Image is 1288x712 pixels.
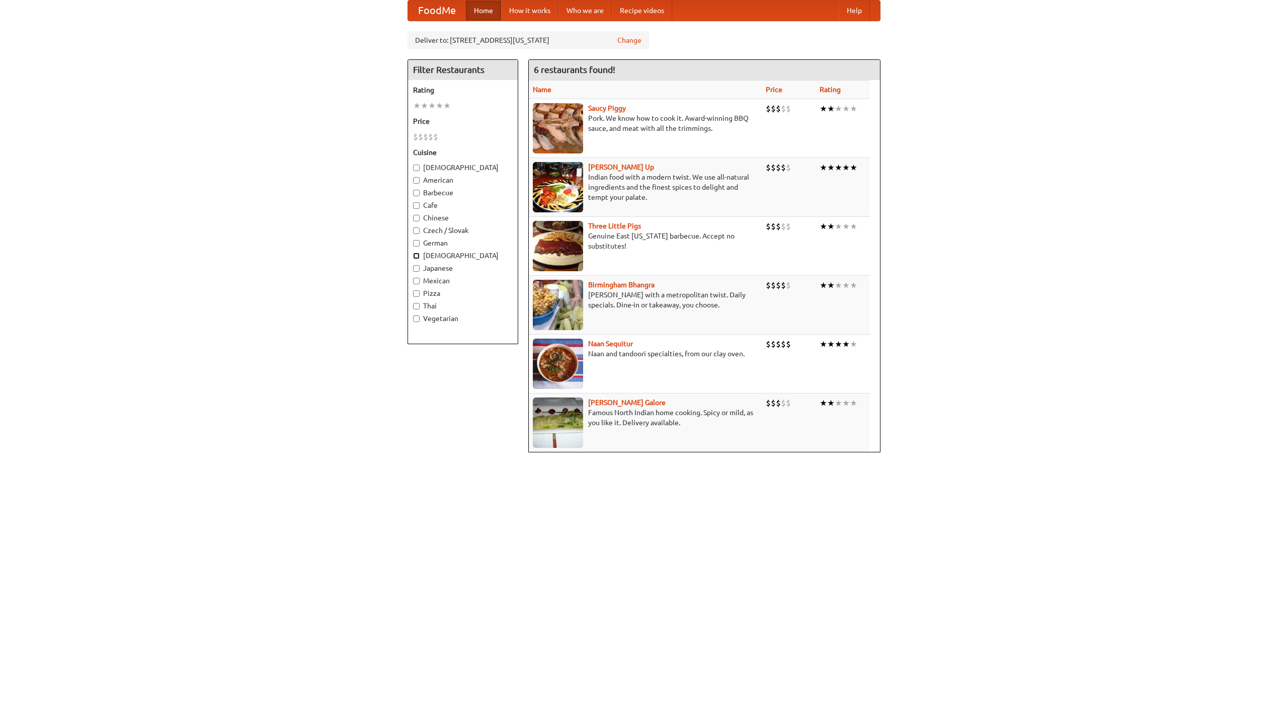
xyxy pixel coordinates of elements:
[413,202,420,209] input: Cafe
[771,162,776,173] li: $
[771,398,776,409] li: $
[771,103,776,114] li: $
[842,162,850,173] li: ★
[413,263,513,273] label: Japanese
[835,103,842,114] li: ★
[617,35,641,45] a: Change
[413,290,420,297] input: Pizza
[436,100,443,111] li: ★
[413,175,513,185] label: American
[533,339,583,389] img: naansequitur.jpg
[766,398,771,409] li: $
[413,213,513,223] label: Chinese
[766,86,782,94] a: Price
[786,280,791,291] li: $
[413,100,421,111] li: ★
[533,231,758,251] p: Genuine East [US_STATE] barbecue. Accept no substitutes!
[835,398,842,409] li: ★
[413,253,420,259] input: [DEMOGRAPHIC_DATA]
[835,280,842,291] li: ★
[827,280,835,291] li: ★
[827,339,835,350] li: ★
[588,281,655,289] a: Birmingham Bhangra
[413,165,420,171] input: [DEMOGRAPHIC_DATA]
[466,1,501,21] a: Home
[413,227,420,234] input: Czech / Slovak
[820,162,827,173] li: ★
[766,339,771,350] li: $
[776,221,781,232] li: $
[842,280,850,291] li: ★
[433,131,438,142] li: $
[413,85,513,95] h5: Rating
[781,103,786,114] li: $
[766,280,771,291] li: $
[766,221,771,232] li: $
[428,100,436,111] li: ★
[842,339,850,350] li: ★
[408,1,466,21] a: FoodMe
[827,398,835,409] li: ★
[612,1,672,21] a: Recipe videos
[423,131,428,142] li: $
[850,280,857,291] li: ★
[413,238,513,248] label: German
[413,163,513,173] label: [DEMOGRAPHIC_DATA]
[413,315,420,322] input: Vegetarian
[533,162,583,212] img: curryup.jpg
[413,190,420,196] input: Barbecue
[776,162,781,173] li: $
[413,131,418,142] li: $
[413,278,420,284] input: Mexican
[501,1,558,21] a: How it works
[820,339,827,350] li: ★
[820,103,827,114] li: ★
[786,398,791,409] li: $
[413,251,513,261] label: [DEMOGRAPHIC_DATA]
[413,240,420,247] input: German
[839,1,870,21] a: Help
[443,100,451,111] li: ★
[558,1,612,21] a: Who we are
[413,200,513,210] label: Cafe
[820,86,841,94] a: Rating
[533,398,583,448] img: currygalore.jpg
[776,280,781,291] li: $
[588,222,641,230] a: Three Little Pigs
[842,221,850,232] li: ★
[776,398,781,409] li: $
[850,398,857,409] li: ★
[588,163,654,171] a: [PERSON_NAME] Up
[533,408,758,428] p: Famous North Indian home cooking. Spicy or mild, as you like it. Delivery available.
[842,103,850,114] li: ★
[820,398,827,409] li: ★
[533,113,758,133] p: Pork. We know how to cook it. Award-winning BBQ sauce, and meat with all the trimmings.
[413,188,513,198] label: Barbecue
[850,339,857,350] li: ★
[588,399,666,407] a: [PERSON_NAME] Galore
[786,221,791,232] li: $
[766,162,771,173] li: $
[771,280,776,291] li: $
[842,398,850,409] li: ★
[534,65,615,74] ng-pluralize: 6 restaurants found!
[786,162,791,173] li: $
[533,103,583,153] img: saucy.jpg
[588,340,633,348] a: Naan Sequitur
[413,177,420,184] input: American
[533,280,583,330] img: bhangra.jpg
[533,221,583,271] img: littlepigs.jpg
[413,116,513,126] h5: Price
[776,339,781,350] li: $
[781,221,786,232] li: $
[776,103,781,114] li: $
[588,104,626,112] a: Saucy Piggy
[413,147,513,157] h5: Cuisine
[428,131,433,142] li: $
[781,339,786,350] li: $
[786,339,791,350] li: $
